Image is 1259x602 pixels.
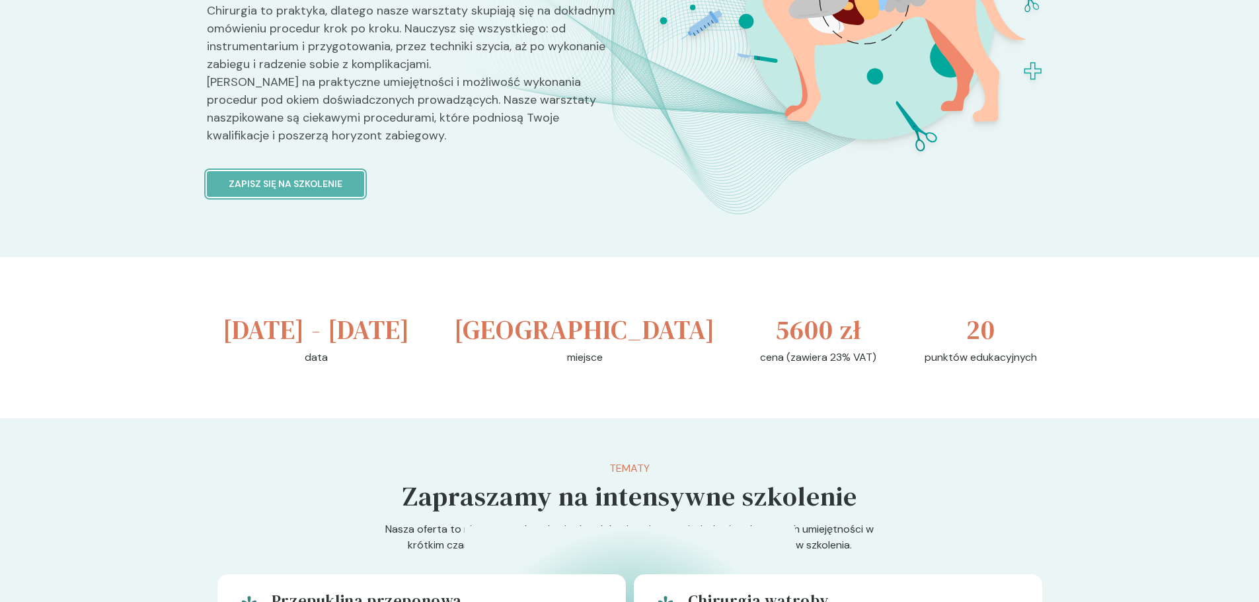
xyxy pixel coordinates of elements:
[229,177,342,191] p: Zapisz się na szkolenie
[305,350,328,365] p: data
[223,310,410,350] h3: [DATE] - [DATE]
[207,171,364,197] button: Zapisz się na szkolenie
[376,521,884,574] p: Nasza oferta to niepowtarzalna okazja do zdobycia najnowszej wiedzy i praktycznych umiejętności w...
[402,461,857,476] p: Tematy
[454,310,715,350] h3: [GEOGRAPHIC_DATA]
[207,155,619,197] a: Zapisz się na szkolenie
[567,350,603,365] p: miejsce
[925,350,1037,365] p: punktów edukacyjnych
[760,350,876,365] p: cena (zawiera 23% VAT)
[402,476,857,516] h5: Zapraszamy na intensywne szkolenie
